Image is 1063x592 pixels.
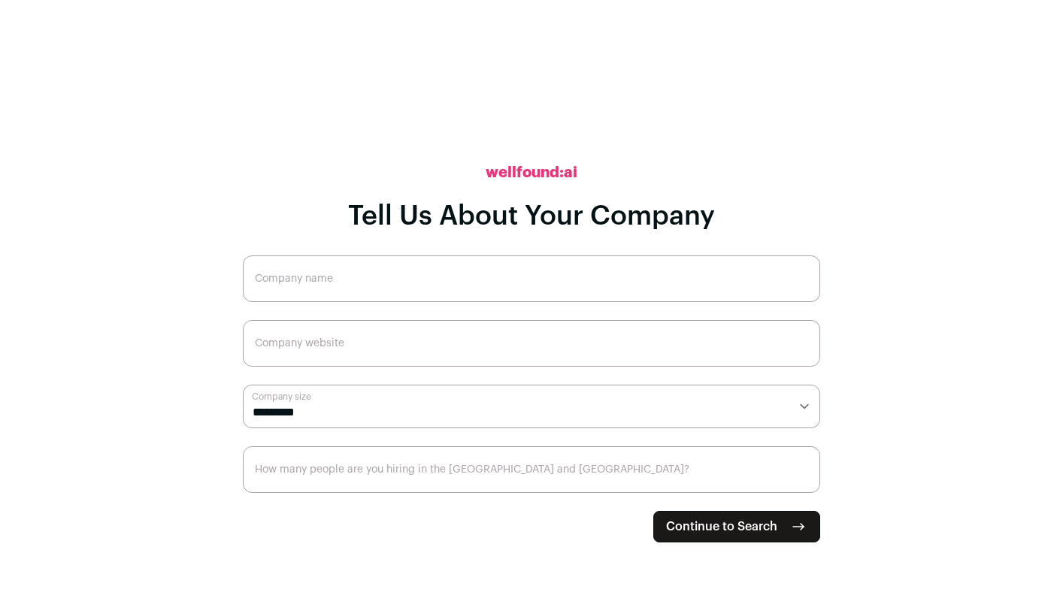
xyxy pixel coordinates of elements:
h1: Tell Us About Your Company [348,201,715,231]
h2: wellfound:ai [486,162,577,183]
input: Company website [243,320,820,367]
span: Continue to Search [666,518,777,536]
button: Continue to Search [653,511,820,542]
input: Company name [243,255,820,302]
input: How many people are you hiring in the US and Canada? [243,446,820,493]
